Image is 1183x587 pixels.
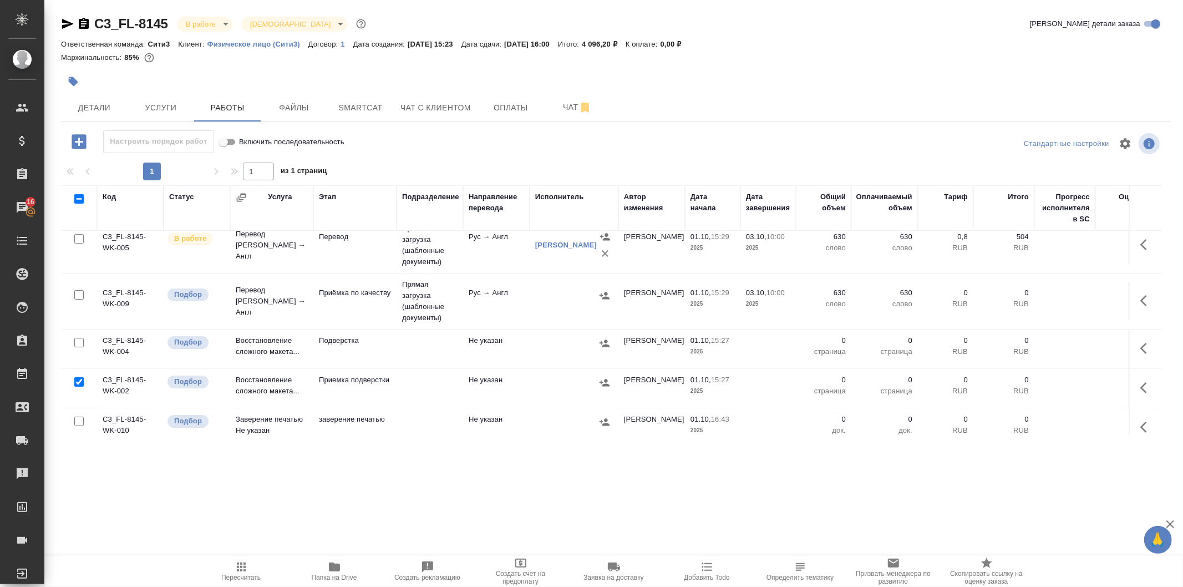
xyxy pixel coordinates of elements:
[801,231,846,242] p: 630
[690,242,735,254] p: 2025
[711,232,729,241] p: 15:29
[341,39,353,48] a: 1
[166,335,225,350] div: Можно подбирать исполнителей
[61,40,148,48] p: Ответственная команда:
[353,40,408,48] p: Дата создания:
[169,191,194,203] div: Статус
[746,191,790,214] div: Дата завершения
[1040,191,1090,225] div: Прогресс исполнителя в SC
[801,425,846,436] p: док.
[690,191,735,214] div: Дата начала
[1134,414,1160,441] button: Здесь прячутся важные кнопки
[597,229,613,245] button: Назначить
[766,289,785,297] p: 10:00
[230,408,313,447] td: Заверение печатью Не указан
[923,231,968,242] p: 0,8
[711,415,729,423] p: 16:43
[174,376,202,387] p: Подбор
[207,39,308,48] a: Физическое лицо (Сити3)
[463,408,530,447] td: Не указан
[661,40,690,48] p: 0,00 ₽
[61,69,85,94] button: Добавить тэг
[596,375,613,391] button: Назначить
[979,425,1029,436] p: RUB
[77,17,90,31] button: Скопировать ссылку
[166,375,225,389] div: Можно подбирать исполнителей
[596,414,613,431] button: Назначить
[746,232,766,241] p: 03.10,
[596,287,613,304] button: Назначить
[68,101,121,115] span: Детали
[766,232,785,241] p: 10:00
[551,100,604,114] span: Чат
[1134,335,1160,362] button: Здесь прячутся важные кнопки
[1030,18,1140,29] span: [PERSON_NAME] детали заказа
[463,282,530,321] td: Рус → Англ
[247,19,334,29] button: [DEMOGRAPHIC_DATA]
[230,369,313,408] td: Восстановление сложного макета...
[97,369,164,408] td: C3_FL-8145-WK-002
[597,245,613,262] button: Удалить
[979,346,1029,357] p: RUB
[134,101,187,115] span: Услуги
[97,408,164,447] td: C3_FL-8145-WK-010
[857,287,912,298] p: 630
[20,196,41,208] span: 16
[856,191,912,214] div: Оплачиваемый объем
[857,242,912,254] p: слово
[64,130,94,153] button: Добавить работу
[801,386,846,397] p: страница
[535,241,597,249] a: [PERSON_NAME]
[801,191,846,214] div: Общий объем
[690,346,735,357] p: 2025
[558,40,582,48] p: Итого:
[711,289,729,297] p: 15:29
[624,191,679,214] div: Автор изменения
[308,40,341,48] p: Договор:
[354,17,368,31] button: Доп статусы указывают на важность/срочность заказа
[174,233,206,244] p: В работе
[618,408,685,447] td: [PERSON_NAME]
[230,330,313,368] td: Восстановление сложного макета...
[801,414,846,425] p: 0
[166,414,225,429] div: Можно подбирать исполнителей
[281,164,327,180] span: из 1 страниц
[402,191,459,203] div: Подразделение
[979,414,1029,425] p: 0
[103,191,116,203] div: Код
[578,101,592,114] svg: Отписаться
[979,298,1029,310] p: RUB
[923,298,968,310] p: RUB
[174,289,202,300] p: Подбор
[166,231,225,246] div: Исполнитель выполняет работу
[319,335,391,346] p: Подверстка
[979,386,1029,397] p: RUB
[618,226,685,265] td: [PERSON_NAME]
[801,298,846,310] p: слово
[319,375,391,386] p: Приемка подверстки
[979,287,1029,298] p: 0
[979,335,1029,346] p: 0
[201,101,254,115] span: Работы
[979,231,1029,242] p: 504
[166,287,225,302] div: Можно подбирать исполнителей
[239,136,344,148] span: Включить последовательность
[463,369,530,408] td: Не указан
[582,40,626,48] p: 4 096,20 ₽
[408,40,461,48] p: [DATE] 15:23
[923,425,968,436] p: RUB
[1144,526,1172,554] button: 🙏
[618,282,685,321] td: [PERSON_NAME]
[923,335,968,346] p: 0
[178,40,207,48] p: Клиент:
[230,223,313,267] td: Перевод [PERSON_NAME] → Англ
[857,414,912,425] p: 0
[230,279,313,323] td: Перевод [PERSON_NAME] → Англ
[690,415,711,423] p: 01.10,
[1119,191,1145,203] div: Оценка
[923,414,968,425] p: 0
[236,192,247,203] button: Сгруппировать
[1134,231,1160,258] button: Здесь прячутся важные кнопки
[618,369,685,408] td: [PERSON_NAME]
[857,386,912,397] p: страница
